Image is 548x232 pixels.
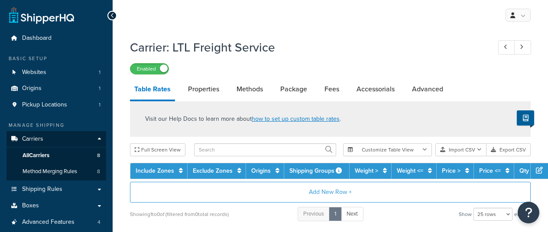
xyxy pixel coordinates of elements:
a: Package [276,79,311,100]
label: Enabled [130,64,169,74]
span: Pickup Locations [22,101,67,109]
span: 1 [99,69,101,76]
a: Advanced Features4 [6,214,106,230]
button: Open Resource Center [518,202,539,223]
a: Weight > [355,166,378,175]
a: Pickup Locations1 [6,97,106,113]
span: Boxes [22,202,39,209]
span: Websites [22,69,46,76]
span: Carriers [22,135,43,143]
a: Qty > [519,166,534,175]
span: Origins [22,85,42,92]
a: Price > [442,166,460,175]
span: All Carriers [23,152,49,159]
div: Showing 1 to 0 of (filtered from 0 total records) [130,208,229,220]
span: Advanced Features [22,219,75,226]
a: Previous Record [498,40,515,55]
li: Method Merging Rules [6,164,106,180]
input: Search [194,143,336,156]
a: how to set up custom table rates [252,114,340,123]
span: Shipping Rules [22,186,62,193]
span: Show [459,208,472,220]
button: Show Help Docs [517,110,534,126]
p: Visit our Help Docs to learn more about . [145,114,341,124]
div: Manage Shipping [6,122,106,129]
span: Method Merging Rules [23,168,77,175]
a: Advanced [408,79,447,100]
a: Origins [251,166,271,175]
span: 8 [97,152,100,159]
a: Method Merging Rules8 [6,164,106,180]
a: Price <= [479,166,501,175]
a: AllCarriers8 [6,148,106,164]
a: Properties [184,79,224,100]
button: Add New Row + [130,182,531,203]
a: Table Rates [130,79,175,101]
a: Previous [298,207,330,221]
div: Basic Setup [6,55,106,62]
a: Weight <= [397,166,423,175]
span: Dashboard [22,35,52,42]
button: Export CSV [486,143,531,156]
a: Boxes [6,198,106,214]
li: Advanced Features [6,214,106,230]
h1: Carrier: LTL Freight Service [130,39,482,56]
a: Carriers [6,131,106,147]
a: Origins1 [6,81,106,97]
span: 4 [97,219,101,226]
button: Full Screen View [130,143,185,156]
a: Exclude Zones [193,166,233,175]
a: Accessorials [352,79,399,100]
a: Dashboard [6,30,106,46]
span: 1 [99,101,101,109]
button: Customize Table View [343,143,432,156]
li: Websites [6,64,106,81]
button: Import CSV [435,143,486,156]
span: entries [514,208,531,220]
a: Fees [320,79,344,100]
li: Origins [6,81,106,97]
a: Shipping Rules [6,181,106,197]
span: 8 [97,168,100,175]
span: Previous [303,209,324,218]
a: Next [341,207,363,221]
li: Pickup Locations [6,97,106,113]
a: Methods [232,79,267,100]
span: 1 [99,85,101,92]
li: Carriers [6,131,106,180]
a: Include Zones [136,166,174,175]
th: Shipping Groups [284,163,350,179]
span: Next [347,209,358,218]
a: Websites1 [6,64,106,81]
a: Next Record [514,40,531,55]
a: 1 [329,207,342,221]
